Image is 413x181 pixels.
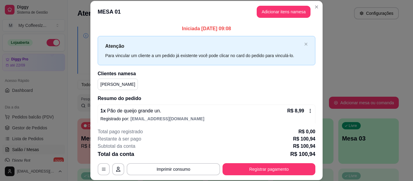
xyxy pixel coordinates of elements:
p: R$ 100,94 [293,135,315,143]
div: Para vincular um cliente a um pedido já existente você pode clicar no card do pedido para vinculá... [105,52,302,59]
button: Adicionar itens namesa [257,6,311,18]
p: R$ 8,99 [287,107,304,115]
p: Subtotal da conta [98,143,135,150]
p: R$ 100,94 [293,143,315,150]
button: Registrar pagamento [223,163,315,175]
p: 1 x [100,107,161,115]
header: MESA 01 [90,1,323,23]
p: Atenção [105,42,302,50]
span: Pão de queijo grande un. [106,108,161,113]
p: R$ 0,00 [298,128,315,135]
button: Close [312,2,321,12]
p: R$ 100,94 [290,150,315,158]
p: [PERSON_NAME] [100,81,135,87]
p: Registrado por: [100,116,313,122]
span: [EMAIL_ADDRESS][DOMAIN_NAME] [131,116,204,121]
p: Iniciada [DATE] 09:08 [98,25,315,32]
h2: Clientes na mesa [98,70,315,77]
p: Restante à ser pago [98,135,141,143]
p: Total pago registrado [98,128,143,135]
button: Imprimir consumo [127,163,220,175]
button: close [304,42,308,46]
p: Total da conta [98,150,134,158]
h2: Resumo do pedido [98,95,315,102]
